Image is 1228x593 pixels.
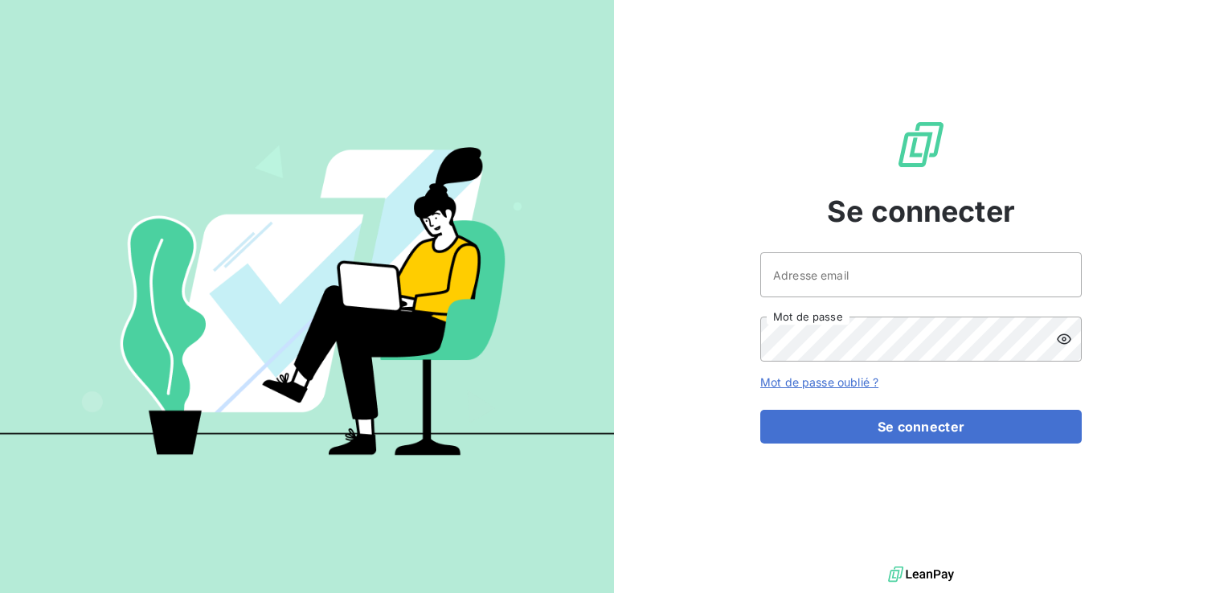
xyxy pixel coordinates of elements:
[827,190,1015,233] span: Se connecter
[760,410,1082,444] button: Se connecter
[760,252,1082,297] input: placeholder
[760,375,878,389] a: Mot de passe oublié ?
[895,119,947,170] img: Logo LeanPay
[888,562,954,587] img: logo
